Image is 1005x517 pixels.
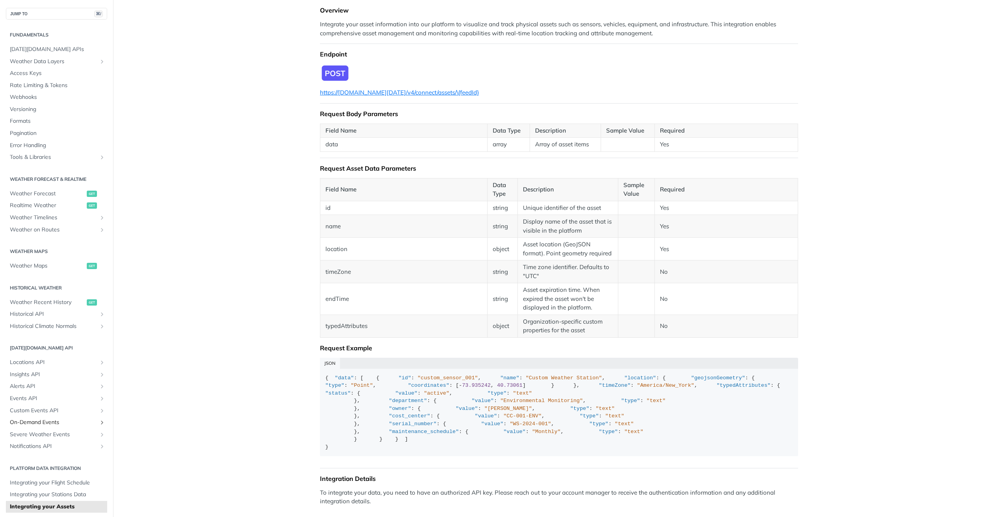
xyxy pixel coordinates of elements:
td: Asset location (GeoJSON format). Point geometry required [518,238,618,260]
span: "Custom Weather Station" [526,375,602,381]
strong: Data Type [493,181,506,198]
a: Insights APIShow subpages for Insights API [6,369,107,380]
span: "America/New_York" [637,382,694,388]
span: Versioning [10,106,105,113]
button: Show subpages for Custom Events API [99,408,105,414]
a: Historical Climate NormalsShow subpages for Historical Climate Normals [6,320,107,332]
td: Yes [654,238,798,260]
td: Time zone identifier. Defaults to "UTC" [518,260,618,283]
span: Formats [10,117,105,125]
div: Request Example [320,344,798,352]
p: To integrate your data, you need to have an authorized API key. Please reach out to your account ... [320,488,798,506]
span: Integrating your Stations Data [10,491,105,499]
a: Versioning [6,104,107,115]
div: Endpoint [320,50,798,58]
span: Weather on Routes [10,226,97,234]
span: "timeZone" [599,382,630,388]
a: On-Demand EventsShow subpages for On-Demand Events [6,417,107,428]
div: Request Body Parameters [320,110,798,118]
h2: Weather Forecast & realtime [6,176,107,183]
span: "active" [424,390,450,396]
a: Formats [6,115,107,127]
span: "custom_sensor_001" [418,375,478,381]
a: Weather TimelinesShow subpages for Weather Timelines [6,212,107,224]
button: Show subpages for On-Demand Events [99,419,105,426]
span: get [87,299,97,306]
span: "value" [475,413,497,419]
button: Show subpages for Locations API [99,359,105,366]
h2: Fundamentals [6,31,107,38]
span: "text" [615,421,634,427]
td: No [654,260,798,283]
td: Display name of the asset that is visible in the platform [518,215,618,238]
strong: Description [523,186,554,193]
a: Events APIShow subpages for Events API [6,393,107,404]
button: Show subpages for Alerts API [99,383,105,390]
span: "value" [395,390,418,396]
span: Custom Events API [10,407,97,415]
span: Rate Limiting & Tokens [10,82,105,89]
span: 40.73061 [497,382,523,388]
td: endTime [320,283,488,315]
a: Historical APIShow subpages for Historical API [6,308,107,320]
span: "coordinates" [408,382,449,388]
td: string [487,215,517,238]
span: Insights API [10,371,97,379]
span: "name" [500,375,519,381]
strong: Sample Value [623,181,644,198]
a: Custom Events APIShow subpages for Custom Events API [6,405,107,417]
span: "text" [513,390,532,396]
span: "type" [325,382,345,388]
span: Alerts API [10,382,97,390]
span: "id" [398,375,411,381]
span: "type" [580,413,599,419]
td: string [487,201,517,215]
a: Weather Forecastget [6,188,107,200]
td: typedAttributes [320,315,488,337]
span: Integrating your Assets [10,503,105,511]
button: Show subpages for Historical Climate Normals [99,323,105,329]
span: "Point" [351,382,373,388]
h2: Historical Weather [6,284,107,291]
span: "text" [596,406,615,411]
td: string [487,283,517,315]
div: { : [ { : , : , : { : { : , : [ , ] } }, : , : { : { : , : }, : { : , : }, : { : , : }, : { : , :... [325,374,793,451]
a: Integrating your Assets [6,501,107,513]
span: 73.935242 [462,382,491,388]
td: Yes [654,138,798,152]
span: [DATE][DOMAIN_NAME] APIs [10,46,105,53]
span: "data" [335,375,354,381]
td: No [654,315,798,337]
td: timeZone [320,260,488,283]
h2: [DATE][DOMAIN_NAME] API [6,344,107,351]
td: id [320,201,488,215]
div: Integration Details [320,475,798,482]
td: Asset expiration time. When expired the asset won't be displayed in the platform. [518,283,618,315]
a: Realtime Weatherget [6,200,107,211]
button: Show subpages for Tools & Libraries [99,154,105,160]
span: "maintenance_schedule" [389,429,459,435]
span: On-Demand Events [10,419,97,426]
button: Show subpages for Weather Timelines [99,215,105,221]
span: Tools & Libraries [10,153,97,161]
a: Rate Limiting & Tokens [6,80,107,91]
span: "type" [621,398,640,404]
a: Tools & LibrariesShow subpages for Tools & Libraries [6,151,107,163]
span: ⌘/ [94,11,103,17]
a: Pagination [6,127,107,139]
a: Weather Recent Historyget [6,297,107,308]
span: Integrating your Flight Schedule [10,479,105,487]
button: Show subpages for Weather Data Layers [99,58,105,65]
span: "typedAttributes" [716,382,771,388]
td: object [487,238,517,260]
button: Show subpages for Notifications API [99,443,105,450]
strong: Required [660,127,685,134]
td: data [320,138,488,152]
a: Integrating your Stations Data [6,489,107,501]
button: JUMP TO⌘/ [6,8,107,20]
td: Yes [654,215,798,238]
button: Show subpages for Severe Weather Events [99,431,105,438]
span: "Environmental Monitoring" [500,398,583,404]
a: Weather Mapsget [6,260,107,272]
span: "serial_number" [389,421,437,427]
